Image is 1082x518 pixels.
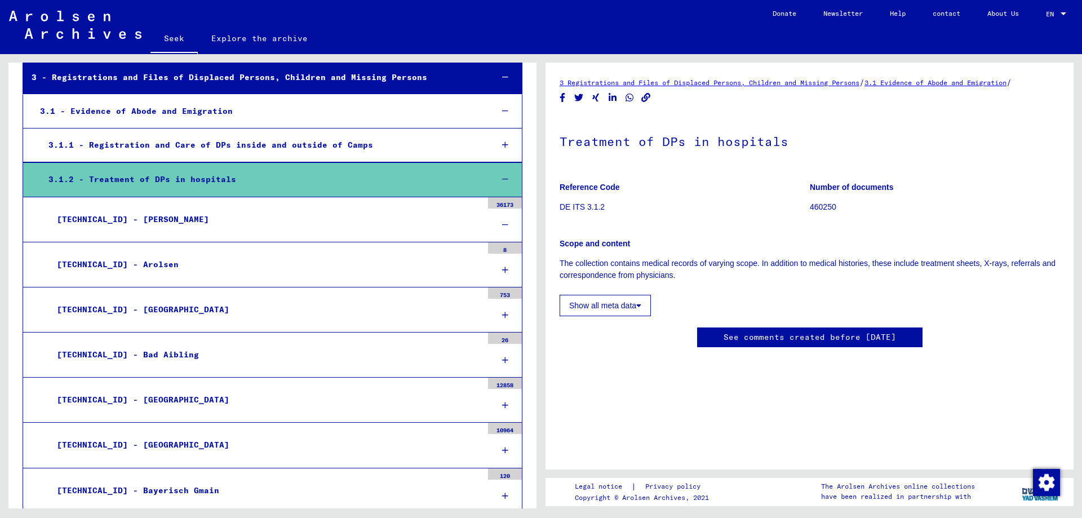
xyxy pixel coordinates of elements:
[724,332,896,342] font: See comments created before [DATE]
[502,337,508,344] font: 26
[864,78,1006,87] a: 3.1 Evidence of Abode and Emigration
[57,214,209,224] font: [TECHNICAL_ID] - [PERSON_NAME]
[164,33,184,43] font: Seek
[496,427,513,434] font: 10964
[57,259,179,269] font: [TECHNICAL_ID] - Arolsen
[560,183,620,192] font: Reference Code
[560,358,1059,510] iframe: Disqus
[724,331,896,343] a: See comments created before [DATE]
[821,492,971,501] font: have been realized in partnership with
[500,291,510,299] font: 753
[557,91,569,105] button: Share on Facebook
[560,202,605,211] font: DE ITS 3.1.2
[640,91,652,105] button: Copy link
[810,202,836,211] font: 460250
[631,481,636,492] font: |
[810,183,894,192] font: Number of documents
[859,77,864,87] font: /
[48,140,373,150] font: 3.1.1 - Registration and Care of DPs inside and outside of Camps
[496,201,513,209] font: 36173
[569,301,636,310] font: Show all meta data
[211,33,308,43] font: Explore the archive
[624,91,636,105] button: Share on WhatsApp
[1006,77,1012,87] font: /
[573,91,585,105] button: Share on Twitter
[773,9,796,17] font: Donate
[503,246,507,254] font: 8
[57,440,229,450] font: [TECHNICAL_ID] - [GEOGRAPHIC_DATA]
[890,9,906,17] font: Help
[1046,10,1054,18] font: EN
[48,174,236,184] font: 3.1.2 - Treatment of DPs in hospitals
[645,482,700,490] font: Privacy policy
[57,304,229,315] font: [TECHNICAL_ID] - [GEOGRAPHIC_DATA]
[636,481,714,493] a: Privacy policy
[933,9,960,17] font: contact
[607,91,619,105] button: Share on LinkedIn
[575,481,631,493] a: Legal notice
[1033,469,1060,496] img: Change consent
[198,25,321,52] a: Explore the archive
[560,239,630,248] font: Scope and content
[823,9,863,17] font: Newsletter
[560,259,1056,280] font: The collection contains medical records of varying scope. In addition to medical histories, these...
[560,295,651,316] button: Show all meta data
[1019,477,1062,506] img: yv_logo.png
[821,482,975,490] font: The Arolsen Archives online collections
[57,485,219,495] font: [TECHNICAL_ID] - Bayerisch Gmain
[575,493,709,502] font: Copyright © Arolsen Archives, 2021
[40,106,233,116] font: 3.1 - Evidence of Abode and Emigration
[496,382,513,389] font: 12858
[150,25,198,54] a: Seek
[987,9,1019,17] font: About Us
[32,72,427,82] font: 3 - Registrations and Files of Displaced Persons, Children and Missing Persons
[560,134,788,149] font: Treatment of DPs in hospitals
[560,78,859,87] a: 3 Registrations and Files of Displaced Persons, Children and Missing Persons
[575,482,622,490] font: Legal notice
[57,349,199,360] font: [TECHNICAL_ID] - Bad Aibling
[500,472,510,480] font: 120
[57,395,229,405] font: [TECHNICAL_ID] - [GEOGRAPHIC_DATA]
[9,11,141,39] img: Arolsen_neg.svg
[590,91,602,105] button: Share on Xing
